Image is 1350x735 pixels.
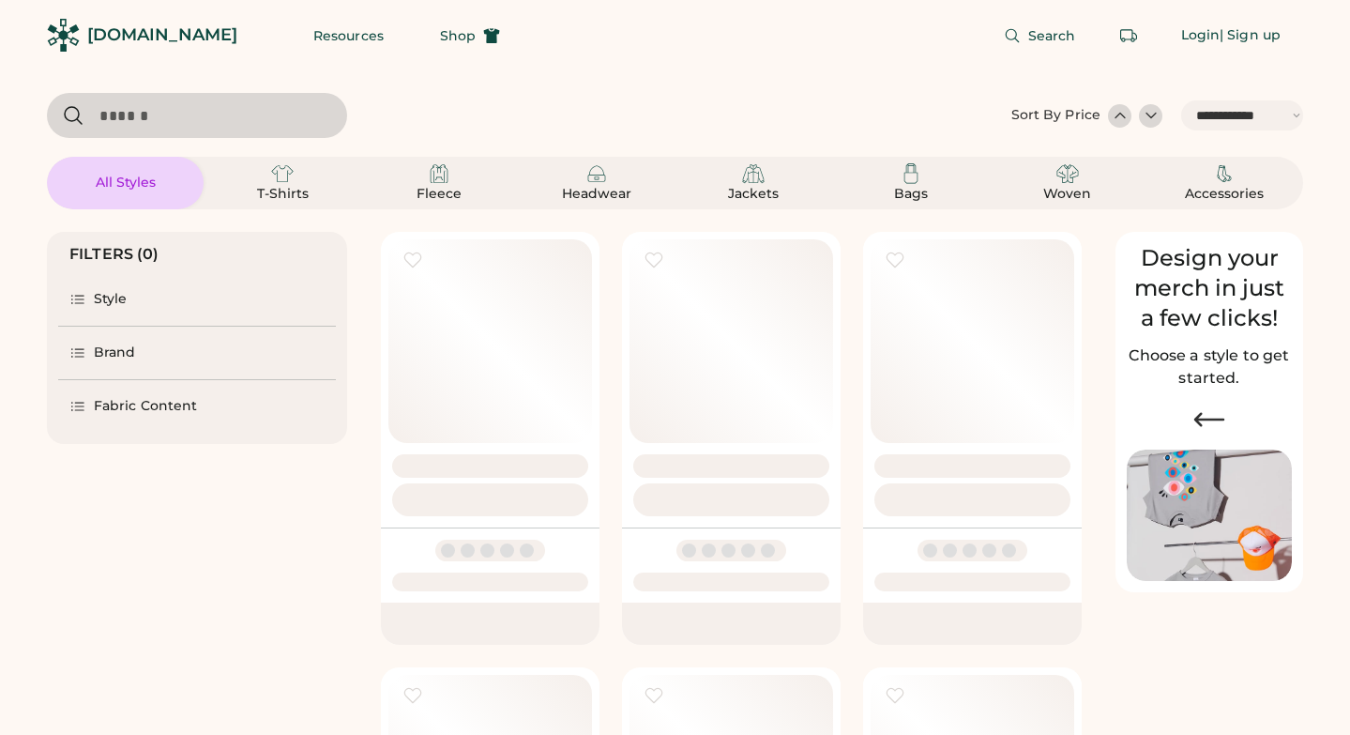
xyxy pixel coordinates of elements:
div: Fleece [397,185,481,204]
div: All Styles [83,174,168,192]
div: | Sign up [1220,26,1281,45]
div: Bags [869,185,953,204]
h2: Choose a style to get started. [1127,345,1292,390]
img: Accessories Icon [1213,162,1236,185]
div: Design your merch in just a few clicks! [1127,243,1292,333]
img: Woven Icon [1056,162,1079,185]
img: Bags Icon [900,162,922,185]
div: Headwear [554,185,639,204]
div: Sort By Price [1011,106,1100,125]
img: Headwear Icon [585,162,608,185]
button: Retrieve an order [1110,17,1147,54]
div: Login [1181,26,1221,45]
div: Fabric Content [94,397,197,416]
img: Jackets Icon [742,162,765,185]
img: T-Shirts Icon [271,162,294,185]
button: Resources [291,17,406,54]
img: Fleece Icon [428,162,450,185]
div: Woven [1025,185,1110,204]
span: Shop [440,29,476,42]
div: T-Shirts [240,185,325,204]
span: Search [1028,29,1076,42]
img: Rendered Logo - Screens [47,19,80,52]
button: Shop [417,17,523,54]
button: Search [981,17,1099,54]
div: FILTERS (0) [69,243,159,266]
div: Brand [94,344,136,362]
div: Accessories [1182,185,1267,204]
div: Jackets [711,185,796,204]
div: Style [94,290,128,309]
div: [DOMAIN_NAME] [87,23,237,47]
img: Image of Lisa Congdon Eye Print on T-Shirt and Hat [1127,450,1292,582]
